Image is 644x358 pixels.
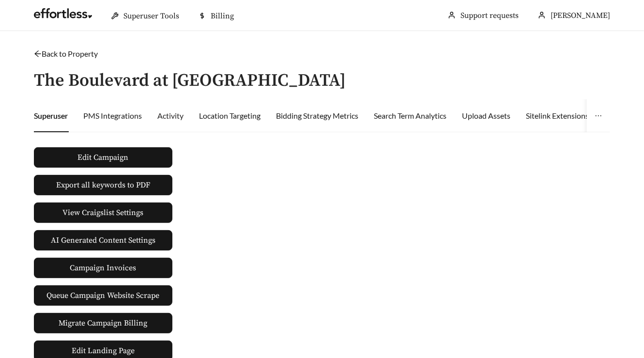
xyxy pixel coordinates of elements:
[34,175,172,195] button: Export all keywords to PDF
[157,110,184,122] div: Activity
[34,313,172,333] button: Migrate Campaign Billing
[526,110,589,122] div: Sitelink Extensions
[551,11,610,20] span: [PERSON_NAME]
[56,179,150,191] span: Export all keywords to PDF
[34,230,172,250] button: AI Generated Content Settings
[34,285,172,306] button: Queue Campaign Website Scrape
[46,290,159,301] span: Queue Campaign Website Scrape
[77,152,128,163] span: Edit Campaign
[276,110,358,122] div: Bidding Strategy Metrics
[34,49,98,58] a: arrow-leftBack to Property
[59,317,147,329] span: Migrate Campaign Billing
[34,202,172,223] button: View Craigslist Settings
[34,258,172,278] a: Campaign Invoices
[462,110,510,122] div: Upload Assets
[34,50,42,58] span: arrow-left
[374,110,446,122] div: Search Term Analytics
[211,11,234,21] span: Billing
[70,258,136,278] span: Campaign Invoices
[34,71,346,91] h3: The Boulevard at [GEOGRAPHIC_DATA]
[587,99,610,132] button: ellipsis
[199,110,261,122] div: Location Targeting
[460,11,519,20] a: Support requests
[83,110,142,122] div: PMS Integrations
[123,11,179,21] span: Superuser Tools
[62,207,143,218] span: View Craigslist Settings
[51,234,155,246] span: AI Generated Content Settings
[34,147,172,168] button: Edit Campaign
[34,110,68,122] div: Superuser
[595,112,602,120] span: ellipsis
